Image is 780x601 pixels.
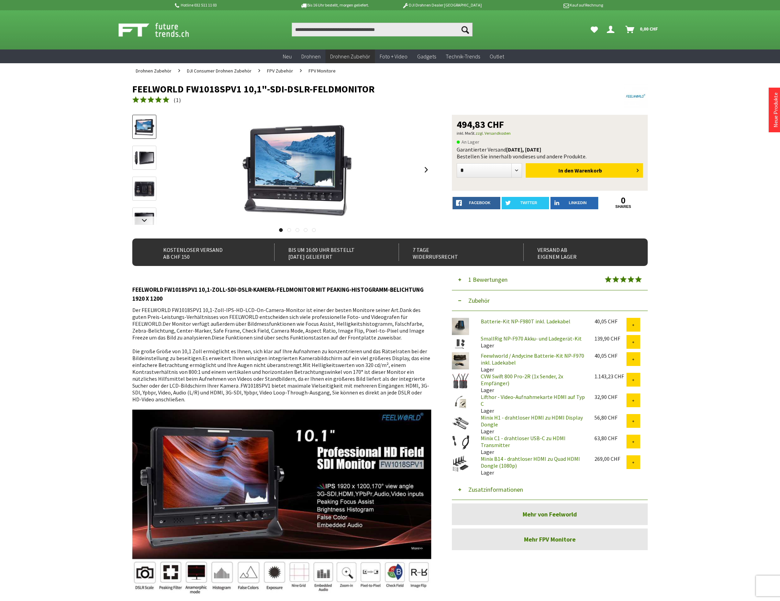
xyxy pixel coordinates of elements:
[452,269,648,290] button: 1 Bewertungen
[452,318,469,335] img: Batterie-Kit NP-F980T inkl. Ladekabel
[274,244,384,261] div: Bis um 16:00 Uhr bestellt [DATE] geliefert
[132,355,430,368] span: Es erweitert Ihren winzigen integrierten Kamerabildschirm auf ein viel größeres Display, das eine...
[600,204,647,209] a: shares
[481,455,580,469] a: Minix B14 - drahtloser HDMI zu Quad HDMI Dongle (1080p)
[132,307,421,327] span: Dank des guten Preis-Leistungs-Verhältnisses von FEELWORLD entscheiden sich viele professionelle ...
[481,435,566,448] a: Minix C1 - drahtloser USB-C zu HDMI Transmitter
[457,129,643,137] p: inkl. MwSt.
[132,286,424,302] span: FEELWORLD FW1018SPV1 10,1-ZOLL-SDI-DSLR-KAMERA-FELDMONITOR MIT PEAKING-HISTOGRAMM-BELICHTUNG 1920...
[212,334,402,341] span: Diese Funktionen sind über sechs Funktionstasten auf der Frontplatte zuweisbar.
[475,352,589,373] div: Lager
[412,49,441,64] a: Gadgets
[587,23,601,36] a: Meine Favoriten
[281,1,388,9] p: Bis 16 Uhr bestellt, morgen geliefert.
[132,63,175,78] a: Drohnen Zubehör
[183,63,255,78] a: DJI Consumer Drohnen Zubehör
[457,138,479,146] span: An Lager
[475,393,589,414] div: Lager
[132,382,429,403] span: FW1018SPV1 bietet maximale Vielseitigkeit mit mehreren Eingängen: HDMI, 3G-SDI, Ypbpr, Video, Aud...
[278,49,297,64] a: Neu
[452,393,469,411] img: Lifthor - Video-Aufnahmekarte HDMI auf Typ C
[452,352,469,369] img: Feewlworld / Andycine Batterie-Kit NP-F970 inkl. Ladekabel
[475,373,589,393] div: Lager
[481,352,584,366] a: Feewlworld / Andycine Batterie-Kit NP-F970 inkl. Ladekabel
[481,393,585,407] a: Lifthor - Video-Aufnahmekarte HDMI auf Typ C
[594,352,626,359] div: 40,05 CHF
[174,97,181,103] span: ( )
[452,528,648,550] a: Mehr FPV Monitore
[772,92,779,127] a: Neue Produkte
[452,335,469,352] img: SmallRig NP-F970 Akku- und Ladegerät-Kit
[550,197,598,209] a: LinkedIn
[132,361,425,389] span: Mit Helligkeitswerten von 320 cd/m², einem Kontrastverhältnis von 800:1 und einem vertikalen und ...
[506,146,541,153] b: [DATE], [DATE]
[242,115,352,225] img: FEELWORLD FW1018SPV1 10,1"-SDI-DSLR-FELDMONITOR
[481,414,583,428] a: Minix H1 - drahtloser HDMI zu HDMI Display Dongle
[132,348,427,361] span: Die große Größe von 10,1 Zoll ermöglicht es Ihnen, sich klar auf Ihre Aufnahmen zu konzentrieren ...
[176,97,179,103] span: 1
[594,373,626,380] div: 1.143,23 CHF
[325,49,375,64] a: Drohnen Zubehör
[132,320,424,341] span: Der Monitor verfügt außerdem über Bildmessfunktionen wie Focus Assist, Helligkeitshistogramm, Fal...
[380,53,408,60] span: Foto + Video
[441,49,485,64] a: Technik-Trends
[604,23,620,36] a: Hi, Serdar - Dein Konto
[187,68,252,74] span: DJI Consumer Drohnen Zubehör
[417,53,436,60] span: Gadgets
[523,244,633,261] div: Versand ab eigenem Lager
[132,307,400,313] span: Der FEELWORLD FW1018SPV1 10,1-Zoll-IPS-HD-LCD-On-Camera-Monitor ist einer der besten Monitore sei...
[375,49,412,64] a: Foto + Video
[495,1,603,9] p: Kauf auf Rechnung
[469,201,490,205] span: facebook
[452,455,469,472] img: Minix B14 - drahtloser HDMI zu Quad HDMI Dongle (1080p)
[458,23,472,36] button: Suchen
[452,435,469,450] img: Minix C1 - drahtloser USB-C zu HDMI Transmitter
[594,414,626,421] div: 56,80 CHF
[305,63,339,78] a: FPV Monitore
[594,318,626,325] div: 40,05 CHF
[475,335,589,349] div: Lager
[457,120,504,129] span: 494,83 CHF
[481,373,563,387] a: CVW Swift 800 Pro-2R (1x Sender, 2x Empfänger)
[267,68,293,74] span: FPV Zubehör
[558,167,573,174] span: In den
[594,335,626,342] div: 139,90 CHF
[452,414,469,431] img: Minix H1 - drahtloser HDMI zu HDMI Display Dongle
[132,84,545,94] h1: FEELWORLD FW1018SPV1 10,1"-SDI-DSLR-FELDMONITOR
[132,410,431,594] img: 2aa669b3-b7c7-4656-8c22-4cc1945578fe-__CR0-0-970-600_PT0_SX970_V1___
[485,49,509,64] a: Outlet
[330,53,370,60] span: Drohnen Zubehör
[453,197,500,209] a: facebook
[388,1,495,9] p: DJI Drohnen Dealer [GEOGRAPHIC_DATA]
[575,167,602,174] span: Warenkorb
[292,23,472,36] input: Produkt, Marke, Kategorie, EAN, Artikelnummer…
[149,244,259,261] div: Kostenloser Versand ab CHF 150
[526,163,643,178] button: In den Warenkorb
[569,201,587,205] span: LinkedIn
[520,201,537,205] span: twitter
[481,335,582,342] a: SmallRig NP-F970 Akku- und Ladegerät-Kit
[452,503,648,525] a: Mehr von Feelworld
[301,53,321,60] span: Drohnen
[174,1,281,9] p: Hotline 032 511 11 03
[475,455,589,476] div: Lager
[452,290,648,311] button: Zubehör
[594,393,626,400] div: 32,90 CHF
[399,244,508,261] div: 7 Tage Widerrufsrecht
[134,117,154,137] img: Vorschau: FEELWORLD FW1018SPV1 10,1"-SDI-DSLR-FELDMONITOR
[119,21,204,38] img: Shop Futuretrends - zur Startseite wechseln
[457,146,643,160] div: Garantierter Versand Bestellen Sie innerhalb von dieses und andere Produkte.
[309,68,336,74] span: FPV Monitore
[623,23,661,36] a: Warenkorb
[452,373,469,389] img: CVW Swift 800 Pro-2R (1x Sender, 2x Empfänger)
[132,96,181,104] a: (1)
[481,318,570,325] a: Batterie-Kit NP-F980T inkl. Ladekabel
[640,23,658,34] span: 0,00 CHF
[264,63,297,78] a: FPV Zubehör
[475,414,589,435] div: Lager
[283,53,292,60] span: Neu
[476,131,511,136] a: zzgl. Versandkosten
[594,455,626,462] div: 269,00 CHF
